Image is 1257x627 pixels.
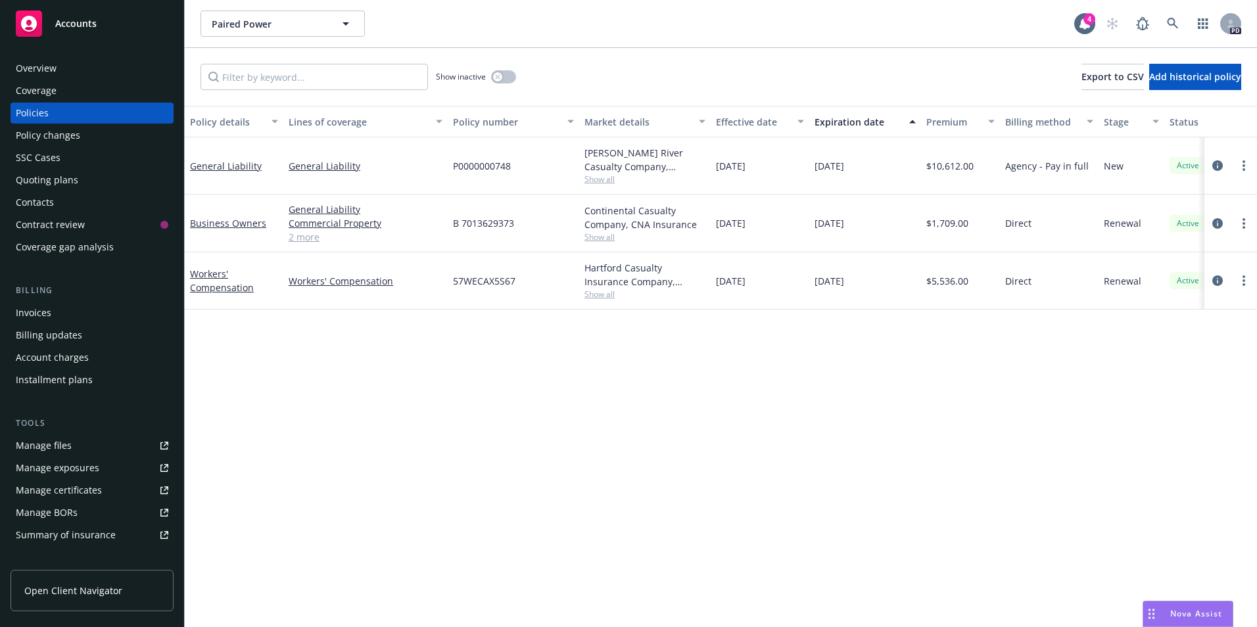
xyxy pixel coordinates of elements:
div: Policy details [190,115,264,129]
input: Filter by keyword... [201,64,428,90]
div: Coverage [16,80,57,101]
div: Policy number [453,115,559,129]
div: Contract review [16,214,85,235]
span: Active [1175,275,1201,287]
button: Export to CSV [1081,64,1144,90]
span: Show inactive [436,71,486,82]
span: Show all [584,231,705,243]
div: [PERSON_NAME] River Casualty Company, [PERSON_NAME] River Group, RT Specialty Insurance Services,... [584,146,705,174]
span: Direct [1005,274,1032,288]
div: Billing method [1005,115,1079,129]
a: Policies [11,103,174,124]
button: Billing method [1000,106,1099,137]
a: Coverage [11,80,174,101]
div: Invoices [16,302,51,323]
span: $1,709.00 [926,216,968,230]
a: more [1236,273,1252,289]
a: General Liability [289,159,442,173]
span: 57WECAX5S67 [453,274,515,288]
a: Search [1160,11,1186,37]
button: Lines of coverage [283,106,448,137]
a: Accounts [11,5,174,42]
a: more [1236,216,1252,231]
a: Workers' Compensation [190,267,254,294]
a: Contract review [11,214,174,235]
a: Summary of insurance [11,524,174,546]
span: P0000000748 [453,159,511,173]
a: Start snowing [1099,11,1126,37]
div: Account charges [16,347,89,368]
a: Account charges [11,347,174,368]
a: circleInformation [1210,216,1225,231]
div: Stage [1104,115,1145,129]
div: Summary of insurance [16,524,116,546]
div: Coverage gap analysis [16,237,114,258]
span: Direct [1005,216,1032,230]
span: $10,612.00 [926,159,974,173]
a: more [1236,158,1252,174]
button: Nova Assist [1143,601,1233,627]
span: B 7013629373 [453,216,514,230]
a: Billing updates [11,325,174,346]
a: Commercial Property [289,216,442,230]
a: Manage certificates [11,480,174,501]
a: Manage BORs [11,502,174,523]
span: [DATE] [815,216,844,230]
div: Manage exposures [16,457,99,478]
div: Quoting plans [16,170,78,191]
span: Show all [584,289,705,300]
span: [DATE] [815,159,844,173]
span: New [1104,159,1124,173]
a: Policy changes [11,125,174,146]
div: SSC Cases [16,147,60,168]
a: 2 more [289,230,442,244]
span: [DATE] [716,159,746,173]
button: Policy details [185,106,283,137]
div: Manage BORs [16,502,78,523]
span: Active [1175,160,1201,172]
span: Agency - Pay in full [1005,159,1089,173]
div: 4 [1083,13,1095,25]
a: Contacts [11,192,174,213]
a: Coverage gap analysis [11,237,174,258]
span: $5,536.00 [926,274,968,288]
a: Invoices [11,302,174,323]
div: Manage certificates [16,480,102,501]
a: Workers' Compensation [289,274,442,288]
div: Contacts [16,192,54,213]
button: Market details [579,106,711,137]
a: General Liability [289,202,442,216]
div: Continental Casualty Company, CNA Insurance [584,204,705,231]
span: [DATE] [716,216,746,230]
a: circleInformation [1210,273,1225,289]
div: Market details [584,115,691,129]
span: Renewal [1104,274,1141,288]
a: Installment plans [11,369,174,390]
a: Business Owners [190,217,266,229]
button: Paired Power [201,11,365,37]
button: Expiration date [809,106,921,137]
span: [DATE] [716,274,746,288]
div: Drag to move [1143,601,1160,626]
span: Accounts [55,18,97,29]
span: Add historical policy [1149,70,1241,83]
button: Stage [1099,106,1164,137]
button: Policy number [448,106,579,137]
a: circleInformation [1210,158,1225,174]
a: Manage files [11,435,174,456]
div: Installment plans [16,369,93,390]
span: Active [1175,218,1201,229]
div: Billing updates [16,325,82,346]
button: Add historical policy [1149,64,1241,90]
a: SSC Cases [11,147,174,168]
a: Report a Bug [1129,11,1156,37]
a: Quoting plans [11,170,174,191]
a: Manage exposures [11,457,174,478]
div: Billing [11,284,174,297]
div: Tools [11,417,174,430]
span: Export to CSV [1081,70,1144,83]
a: Overview [11,58,174,79]
span: Paired Power [212,17,325,31]
a: Switch app [1190,11,1216,37]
